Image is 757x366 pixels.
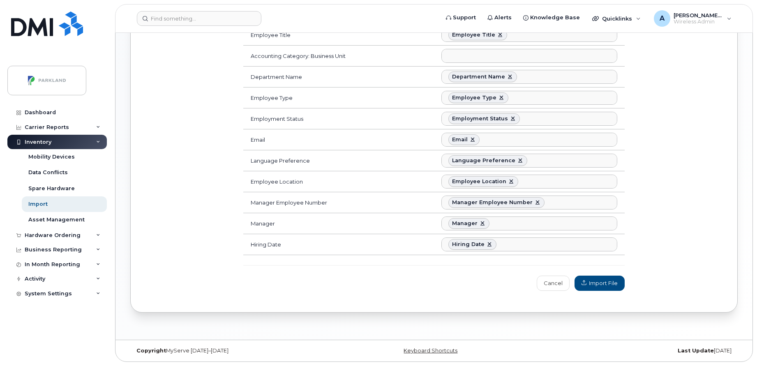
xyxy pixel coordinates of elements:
[453,14,476,22] span: Support
[452,115,508,122] div: Employment Status
[243,46,434,67] td: Accounting Category: Business Unit
[452,220,478,227] div: Manager
[452,136,468,143] div: Email
[530,14,580,22] span: Knowledge Base
[482,9,517,26] a: Alerts
[452,241,485,248] div: Hiring Date
[602,15,632,22] span: Quicklinks
[243,171,434,192] td: Employee Location
[575,276,625,290] button: Import File
[648,10,737,27] div: Abisheik.Thiyagarajan@parkland.ca
[494,14,512,22] span: Alerts
[137,11,261,26] input: Find something...
[452,178,506,185] div: Employee Location
[678,348,714,354] strong: Last Update
[243,192,434,213] td: Manager Employee Number
[440,9,482,26] a: Support
[582,279,618,287] span: Import File
[517,9,586,26] a: Knowledge Base
[674,18,723,25] span: Wireless Admin
[243,213,434,234] td: Manager
[674,12,723,18] span: [PERSON_NAME][EMAIL_ADDRESS][PERSON_NAME][DOMAIN_NAME]
[452,74,505,80] div: Department Name
[130,348,333,354] div: MyServe [DATE]–[DATE]
[537,276,570,290] a: Cancel
[243,150,434,171] td: Language Preference
[243,129,434,150] td: Email
[243,234,434,255] td: Hiring Date
[243,87,434,108] td: Employee Type
[452,94,496,101] div: Employee Type
[243,25,434,46] td: Employee Title
[452,199,533,206] div: Manager Employee Number
[404,348,457,354] a: Keyboard Shortcuts
[660,14,665,23] span: A
[243,108,434,129] td: Employment Status
[586,10,646,27] div: Quicklinks
[243,67,434,87] td: Department Name
[452,157,515,164] div: Language Preference
[535,348,738,354] div: [DATE]
[136,348,166,354] strong: Copyright
[452,32,495,38] div: Employee Title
